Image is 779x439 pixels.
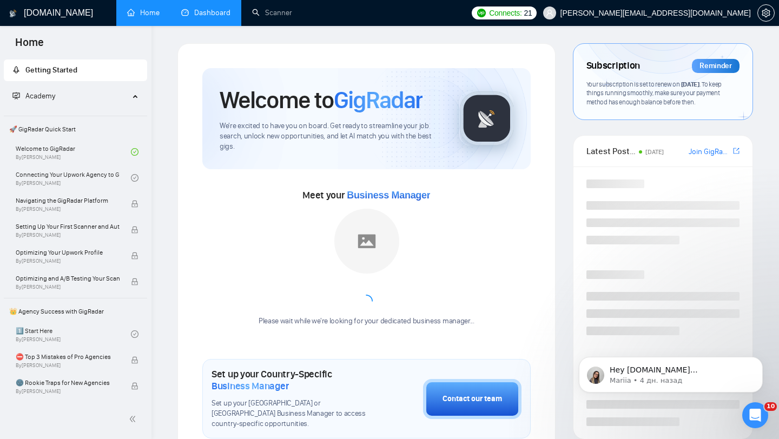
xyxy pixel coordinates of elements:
[347,190,430,201] span: Business Manager
[477,9,486,17] img: upwork-logo.png
[131,278,138,285] span: lock
[131,148,138,156] span: check-circle
[9,5,17,22] img: logo
[212,368,369,392] h1: Set up your Country-Specific
[5,118,146,140] span: 🚀 GigRadar Quick Start
[4,59,147,81] li: Getting Started
[16,232,120,238] span: By [PERSON_NAME]
[443,393,502,405] div: Contact our team
[252,316,481,327] div: Please wait while we're looking for your dedicated business manager...
[645,148,664,156] span: [DATE]
[16,206,120,212] span: By [PERSON_NAME]
[757,9,775,17] a: setting
[6,35,52,57] span: Home
[16,362,120,369] span: By [PERSON_NAME]
[764,402,777,411] span: 10
[757,4,775,22] button: setting
[334,85,422,115] span: GigRadar
[220,85,422,115] h1: Welcome to
[47,42,187,51] p: Message from Mariia, sent 4 дн. назад
[131,174,138,182] span: check-circle
[16,388,120,395] span: By [PERSON_NAME]
[212,398,369,429] span: Set up your [GEOGRAPHIC_DATA] or [GEOGRAPHIC_DATA] Business Manager to access country-specific op...
[129,414,140,424] span: double-left
[16,322,131,346] a: 1️⃣ Start HereBy[PERSON_NAME]
[423,379,521,419] button: Contact our team
[489,7,521,19] span: Connects:
[131,330,138,338] span: check-circle
[25,65,77,75] span: Getting Started
[16,377,120,388] span: 🌚 Rookie Traps for New Agencies
[16,284,120,290] span: By [PERSON_NAME]
[131,200,138,208] span: lock
[302,189,430,201] span: Meet your
[131,382,138,390] span: lock
[16,351,120,362] span: ⛔ Top 3 Mistakes of Pro Agencies
[359,294,373,308] span: loading
[16,195,120,206] span: Navigating the GigRadar Platform
[681,80,699,88] span: [DATE]
[127,8,160,17] a: homeHome
[586,144,636,158] span: Latest Posts from the GigRadar Community
[220,121,442,152] span: We're excited to have you on board. Get ready to streamline your job search, unlock new opportuni...
[12,66,20,74] span: rocket
[16,166,131,190] a: Connecting Your Upwork Agency to GigRadarBy[PERSON_NAME]
[16,140,131,164] a: Welcome to GigRadarBy[PERSON_NAME]
[334,209,399,274] img: placeholder.png
[524,7,532,19] span: 21
[733,147,740,155] span: export
[181,8,230,17] a: dashboardDashboard
[47,31,186,201] span: Hey [DOMAIN_NAME][EMAIL_ADDRESS][DOMAIN_NAME], Looks like your Upwork agency ANODA UX Design Agen...
[131,252,138,260] span: lock
[12,92,20,99] span: fund-projection-screen
[16,258,120,264] span: By [PERSON_NAME]
[25,91,55,101] span: Academy
[586,57,640,75] span: Subscription
[5,301,146,322] span: 👑 Agency Success with GigRadar
[460,91,514,145] img: gigradar-logo.png
[586,80,722,106] span: Your subscription is set to renew on . To keep things running smoothly, make sure your payment me...
[252,8,292,17] a: searchScanner
[742,402,768,428] iframe: Intercom live chat
[12,91,55,101] span: Academy
[758,9,774,17] span: setting
[131,356,138,364] span: lock
[563,334,779,410] iframe: Intercom notifications сообщение
[212,380,289,392] span: Business Manager
[16,247,120,258] span: Optimizing Your Upwork Profile
[689,146,731,158] a: Join GigRadar Slack Community
[131,226,138,234] span: lock
[733,146,740,156] a: export
[546,9,553,17] span: user
[16,273,120,284] span: Optimizing and A/B Testing Your Scanner for Better Results
[692,59,740,73] div: Reminder
[16,221,120,232] span: Setting Up Your First Scanner and Auto-Bidder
